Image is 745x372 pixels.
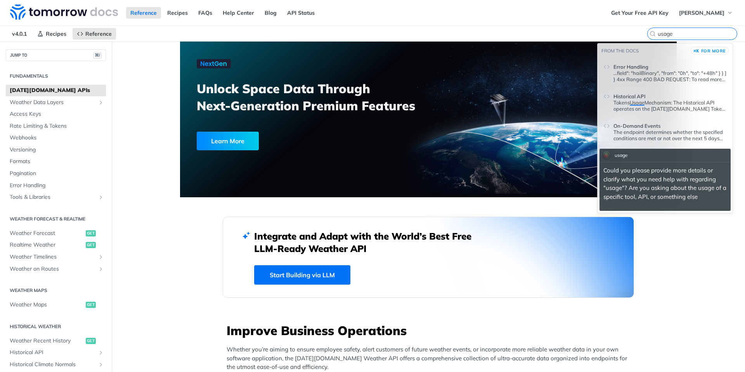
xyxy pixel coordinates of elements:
h2: Fundamentals [6,73,106,80]
span: for more [701,48,726,54]
a: Learn More [197,132,389,150]
a: Historical Climate NormalsShow subpages for Historical Climate Normals [6,359,106,370]
span: Pagination [10,170,104,177]
kbd: ⌘K [693,47,699,55]
a: Historical APIShow subpages for Historical API [6,347,106,358]
a: Help Center [218,7,258,19]
span: Error Handling [10,182,104,189]
button: Show subpages for Weather Timelines [98,254,104,260]
button: Show subpages for Tools & Libraries [98,194,104,200]
h3: Improve Business Operations [227,322,634,339]
a: Weather Forecastget [6,228,106,239]
span: Historical Climate Normals [10,361,96,369]
a: Access Keys [6,108,106,120]
span: Recipes [46,30,66,37]
span: Historical API [10,349,96,356]
a: Tools & LibrariesShow subpages for Tools & Libraries [6,191,106,203]
a: Reference [126,7,161,19]
header: On-Demand Events [613,120,727,129]
span: Weather Recent History [10,337,84,345]
a: Blog [260,7,281,19]
span: get [86,242,96,248]
a: Weather Data LayersShow subpages for Weather Data Layers [6,97,106,108]
span: Tools & Libraries [10,193,96,201]
a: Webhooks [6,132,106,144]
a: Weather on RoutesShow subpages for Weather on Routes [6,263,106,275]
p: Tokens Mechanism: The Historical API operates on the [DATE][DOMAIN_NAME] Token System . [613,99,727,112]
header: Error Handling [613,61,727,70]
button: Show subpages for Weather on Routes [98,266,104,272]
h2: Integrate and Adapt with the World’s Best Free LLM-Ready Weather API [254,230,483,255]
h2: Weather Maps [6,287,106,294]
h2: Weather Forecast & realtime [6,216,106,223]
h3: Unlock Space Data Through Next-Generation Premium Features [197,80,437,114]
a: Error Handling [6,180,106,191]
a: Weather Recent Historyget [6,335,106,347]
p: ...field": "hailBinary", "from": "0h", "to": "+48h" } } ] } 4xx Range 400 BAD REQUEST: To read mo... [613,70,727,82]
a: Recipes [163,7,192,19]
div: usage [613,149,630,161]
button: Show subpages for Weather Data Layers [98,99,104,106]
a: Pagination [6,168,106,179]
span: Rate Limiting & Tokens [10,122,104,130]
span: Error Handling [613,64,648,70]
a: Reference [73,28,116,40]
a: FAQs [194,7,217,19]
img: NextGen [197,59,231,68]
div: Error Handling [613,70,727,82]
button: Show subpages for Historical API [98,349,104,356]
button: [PERSON_NAME] [675,7,737,19]
span: Versioning [10,146,104,154]
span: get [86,302,96,308]
span: Reference [85,30,112,37]
span: [DATE][DOMAIN_NAME] APIs [10,87,104,94]
a: Realtime Weatherget [6,239,106,251]
input: Search [658,30,737,37]
a: Historical APITokensUsageMechanism: The Historical API operates on the [DATE][DOMAIN_NAME] Token ... [599,87,731,115]
header: Historical API [613,90,727,99]
a: Recipes [33,28,71,40]
a: Formats [6,156,106,167]
span: v4.0.1 [8,28,31,40]
a: Rate Limiting & Tokens [6,120,106,132]
span: get [86,230,96,236]
a: Versioning [6,144,106,156]
button: ⌘Kfor more [691,47,729,54]
p: The endpoint determines whether the specified conditions are met or not over the next 5 days (mig... [613,129,727,141]
span: get [86,338,96,344]
a: API Status [283,7,319,19]
span: Webhooks [10,134,104,142]
button: Show subpages for Historical Climate Normals [98,362,104,368]
span: Formats [10,158,104,165]
span: From the docs [601,48,639,54]
h2: Historical Weather [6,323,106,330]
span: Access Keys [10,110,104,118]
a: Start Building via LLM [254,265,350,285]
a: Weather TimelinesShow subpages for Weather Timelines [6,251,106,263]
a: On-Demand EventsThe endpoint determines whether the specified conditions are met or not over the ... [599,116,731,145]
span: ⌘/ [93,52,102,59]
span: [PERSON_NAME] [679,9,724,16]
span: Weather Data Layers [10,99,96,106]
a: Get Your Free API Key [607,7,673,19]
a: Error Handling...field": "hailBinary", "from": "0h", "to": "+48h" } } ] } 4xx Range 400 BAD REQUE... [599,57,731,86]
a: Weather Mapsget [6,299,106,311]
p: Whether you’re aiming to ensure employee safety, alert customers of future weather events, or inc... [227,345,634,372]
span: Weather Timelines [10,253,96,261]
p: Could you please provide more details or clarify what you need help with regarding "usage"? Are y... [603,166,727,201]
span: Usage [630,99,645,106]
svg: Search [650,31,656,37]
div: On-Demand Events [613,129,727,141]
div: Learn More [197,132,259,150]
span: Weather on Routes [10,265,96,273]
img: Tomorrow.io Weather API Docs [10,4,118,20]
span: Weather Maps [10,301,84,309]
a: [DATE][DOMAIN_NAME] APIs [6,85,106,96]
div: Historical API [613,99,727,112]
span: On-Demand Events [613,123,660,129]
span: Historical API [613,93,646,99]
span: Weather Forecast [10,229,84,237]
button: JUMP TO⌘/ [6,49,106,61]
span: Realtime Weather [10,241,84,249]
